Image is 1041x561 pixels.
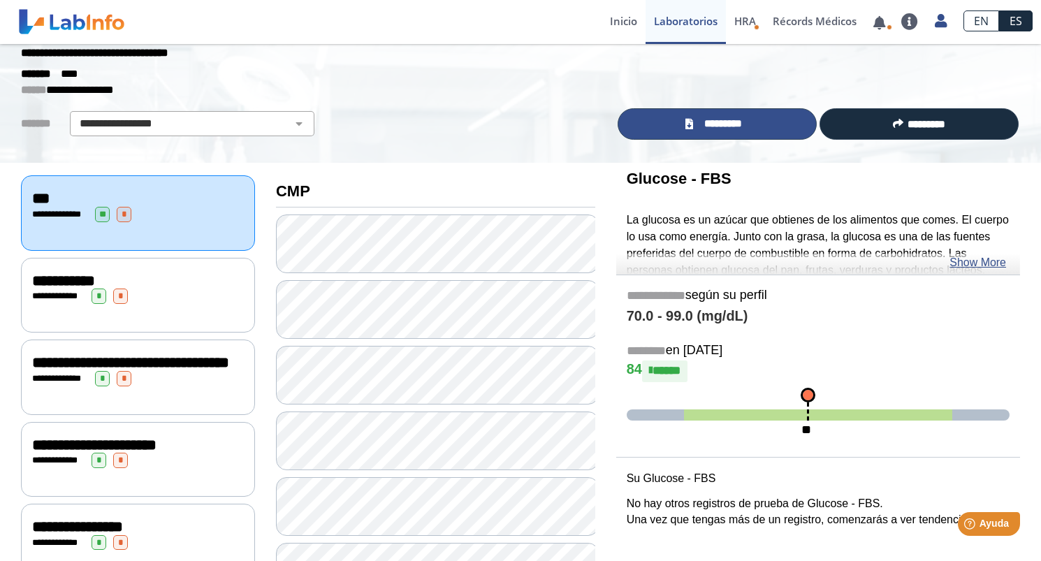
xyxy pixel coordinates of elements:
h5: según su perfil [627,288,1010,304]
a: ES [999,10,1033,31]
span: HRA [734,14,756,28]
a: EN [963,10,999,31]
p: No hay otros registros de prueba de Glucose - FBS. Una vez que tengas más de un registro, comenza... [627,495,1010,529]
p: La glucosa es un azúcar que obtienes de los alimentos que comes. El cuerpo lo usa como energía. J... [627,212,1010,328]
h4: 84 [627,360,1010,381]
h4: 70.0 - 99.0 (mg/dL) [627,308,1010,325]
b: CMP [276,182,310,200]
b: Glucose - FBS [627,170,731,187]
p: Su Glucose - FBS [627,470,1010,487]
a: Show More [949,254,1006,271]
iframe: Help widget launcher [917,507,1026,546]
h5: en [DATE] [627,343,1010,359]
